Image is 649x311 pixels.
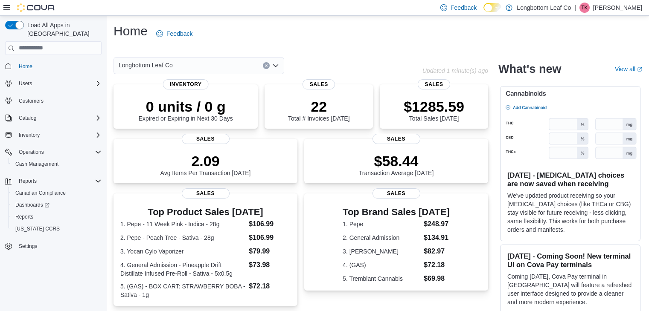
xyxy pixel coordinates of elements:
span: Customers [19,98,44,104]
span: Feedback [166,29,192,38]
svg: External link [637,67,642,72]
span: TK [581,3,588,13]
span: Cash Management [15,161,58,167]
dd: $82.97 [424,246,450,256]
a: Reports [12,212,37,222]
button: Clear input [263,62,270,69]
span: Home [19,63,32,70]
button: Inventory [15,130,43,140]
button: Reports [15,176,40,186]
span: Settings [19,243,37,250]
button: Catalog [15,113,40,123]
p: 0 units / 0 g [139,98,233,115]
button: Cash Management [9,158,105,170]
span: Settings [15,241,102,251]
span: Inventory [15,130,102,140]
a: Canadian Compliance [12,188,69,198]
a: Settings [15,241,41,251]
span: Inventory [19,132,40,138]
dd: $134.91 [424,233,450,243]
button: Users [2,78,105,89]
span: Catalog [15,113,102,123]
span: Users [19,80,32,87]
span: Canadian Compliance [12,188,102,198]
span: Sales [182,188,230,199]
input: Dark Mode [483,3,501,12]
dt: 3. [PERSON_NAME] [343,247,420,256]
span: Feedback [451,3,477,12]
dd: $69.98 [424,274,450,284]
dt: 5. (GAS) - BOX CART: STRAWBERRY BOBA - Sativa - 1g [120,282,245,299]
span: Washington CCRS [12,224,102,234]
button: [US_STATE] CCRS [9,223,105,235]
button: Catalog [2,112,105,124]
button: Home [2,60,105,72]
span: Customers [15,95,102,106]
span: Load All Apps in [GEOGRAPHIC_DATA] [24,21,102,38]
div: Avg Items Per Transaction [DATE] [160,153,251,176]
span: Inventory [163,79,209,89]
h3: [DATE] - [MEDICAL_DATA] choices are now saved when receiving [507,171,633,188]
dt: 3. Yocan Cylo Vaporizer [120,247,245,256]
span: Cash Management [12,159,102,169]
dd: $106.99 [249,233,291,243]
a: View allExternal link [615,66,642,72]
dd: $73.98 [249,260,291,270]
span: Reports [12,212,102,222]
button: Reports [2,175,105,187]
dt: 1. Pepe [343,220,420,228]
span: Reports [15,213,33,220]
dd: $79.99 [249,246,291,256]
p: [PERSON_NAME] [593,3,642,13]
a: Cash Management [12,159,62,169]
dt: 5. Tremblant Cannabis [343,274,420,283]
p: Longbottom Leaf Co [517,3,571,13]
span: Longbottom Leaf Co [119,60,173,70]
dd: $72.18 [249,281,291,291]
nav: Complex example [5,57,102,275]
dt: 4. (GAS) [343,261,420,269]
p: 22 [288,98,349,115]
div: Expired or Expiring in Next 30 Days [139,98,233,122]
a: Dashboards [12,200,53,210]
span: Canadian Compliance [15,190,66,196]
dt: 2. General Admission [343,233,420,242]
h1: Home [114,23,148,40]
span: Sales [418,79,450,89]
button: Open list of options [272,62,279,69]
dd: $248.97 [424,219,450,229]
span: Reports [19,178,37,184]
dd: $106.99 [249,219,291,229]
a: Feedback [153,25,196,42]
span: Home [15,61,102,72]
div: Transaction Average [DATE] [359,153,434,176]
h3: Top Product Sales [DATE] [120,207,291,217]
span: Users [15,78,102,89]
button: Operations [15,147,47,157]
div: Total Sales [DATE] [404,98,464,122]
a: Dashboards [9,199,105,211]
span: Dashboards [12,200,102,210]
p: | [574,3,576,13]
p: $1285.59 [404,98,464,115]
dt: 2. Pepe - Peach Tree - Sativa - 28g [120,233,245,242]
a: Home [15,61,36,72]
span: Catalog [19,115,36,121]
span: Operations [15,147,102,157]
p: 2.09 [160,153,251,170]
h3: Top Brand Sales [DATE] [343,207,450,217]
a: [US_STATE] CCRS [12,224,63,234]
h3: [DATE] - Coming Soon! New terminal UI on Cova Pay terminals [507,252,633,269]
span: Operations [19,149,44,155]
p: We've updated product receiving so your [MEDICAL_DATA] choices (like THCa or CBG) stay visible fo... [507,191,633,234]
button: Operations [2,146,105,158]
span: Sales [182,134,230,144]
span: Reports [15,176,102,186]
button: Canadian Compliance [9,187,105,199]
span: Sales [373,134,420,144]
button: Users [15,78,35,89]
p: Coming [DATE], Cova Pay terminal in [GEOGRAPHIC_DATA] will feature a refreshed user interface des... [507,272,633,306]
img: Cova [17,3,55,12]
button: Settings [2,240,105,252]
